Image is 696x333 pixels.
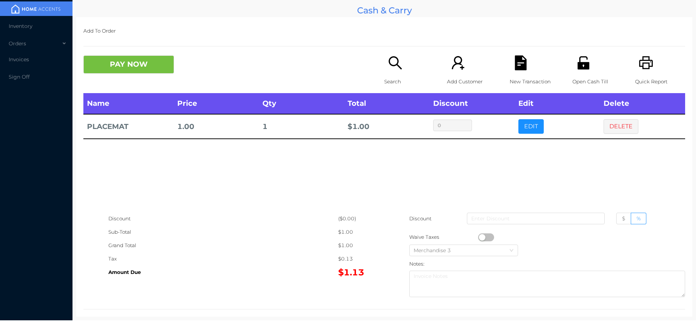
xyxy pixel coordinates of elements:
[83,24,685,38] p: Add To Order
[174,114,259,139] td: 1.00
[108,212,338,225] div: Discount
[262,120,340,133] div: 1
[604,119,638,134] button: DELETE
[388,55,403,70] i: icon: search
[509,248,514,253] i: icon: down
[409,261,424,267] label: Notes:
[576,55,591,70] i: icon: unlock
[467,213,605,224] input: Enter Discount
[108,239,338,252] div: Grand Total
[600,93,685,114] th: Delete
[409,212,432,225] p: Discount
[9,56,29,63] span: Invoices
[344,93,429,114] th: Total
[451,55,465,70] i: icon: user-add
[344,114,429,139] td: $ 1.00
[430,93,515,114] th: Discount
[414,245,458,256] div: Merchandise 3
[384,75,434,88] p: Search
[338,212,384,225] div: ($0.00)
[518,119,544,134] button: EDIT
[174,93,259,114] th: Price
[338,239,384,252] div: $1.00
[338,266,384,279] div: $1.13
[83,55,174,74] button: PAY NOW
[635,75,685,88] p: Quick Report
[108,252,338,266] div: Tax
[9,23,32,29] span: Inventory
[639,55,654,70] i: icon: printer
[108,225,338,239] div: Sub-Total
[83,93,174,114] th: Name
[515,93,600,114] th: Edit
[9,74,30,80] span: Sign Off
[108,266,338,279] div: Amount Due
[622,215,625,222] span: $
[83,114,174,139] td: PLACEMAT
[513,55,528,70] i: icon: file-text
[572,75,622,88] p: Open Cash Till
[637,215,641,222] span: %
[76,4,692,17] div: Cash & Carry
[338,252,384,266] div: $0.13
[9,4,63,14] img: mainBanner
[259,93,344,114] th: Qty
[409,230,478,244] div: Waive Taxes
[510,75,560,88] p: New Transaction
[338,225,384,239] div: $1.00
[447,75,497,88] p: Add Customer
